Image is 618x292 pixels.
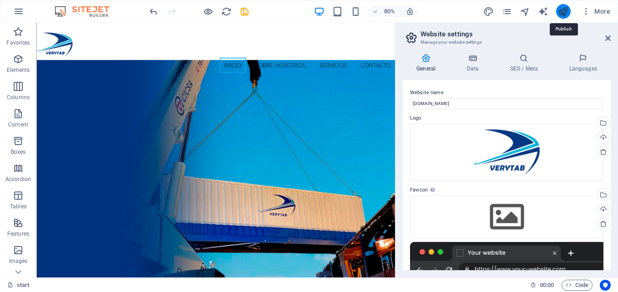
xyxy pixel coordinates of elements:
button: publish [556,4,571,19]
h4: SEO / Meta [496,54,555,73]
i: Navigator [520,6,530,17]
button: undo [148,6,159,17]
button: Click here to leave preview mode and continue editing [203,6,213,17]
i: Save (Ctrl+S) [239,6,250,17]
i: Reload page [221,6,232,17]
i: Undo: Change pages (Ctrl+Z) [148,6,159,17]
input: Name... [410,98,603,109]
h4: General [403,54,453,73]
p: Content [8,121,28,128]
i: Pages (Ctrl+Alt+S) [501,6,512,17]
div: VerytabLOGO-Va3yV9xPvEdbnr1F-CWkzQ.png [410,124,603,181]
p: Images [9,257,28,265]
p: Columns [7,94,30,101]
p: Features [7,230,29,237]
p: Accordion [5,176,31,183]
p: Elements [7,66,30,74]
span: : [546,282,547,288]
button: reload [221,6,232,17]
h4: Languages [555,54,611,73]
button: navigator [520,6,531,17]
p: Favorites [6,39,30,46]
a: Click to cancel selection. Double-click to open Pages [7,280,30,291]
img: Editor Logo [52,6,121,17]
i: Design (Ctrl+Alt+Y) [483,6,494,17]
span: 00 00 [540,280,554,291]
button: Usercentrics [600,280,611,291]
button: More [578,4,614,19]
i: AI Writer [538,6,548,17]
div: Select files from the file manager, stock photos, or upload file(s) [410,196,603,238]
p: Tables [10,203,26,210]
h2: Website settings [420,30,611,38]
button: 80% [369,6,401,17]
h6: Session time [530,280,554,291]
h4: Data [453,54,496,73]
span: Code [566,280,588,291]
span: More [582,7,610,16]
button: text_generator [538,6,549,17]
p: Boxes [11,148,26,156]
button: save [239,6,250,17]
button: Code [562,280,593,291]
label: Website name [410,87,603,98]
label: Favicon [410,185,603,196]
button: pages [501,6,512,17]
h6: 80% [382,6,397,17]
h3: Manage your website settings [420,38,593,46]
button: design [483,6,494,17]
i: On resize automatically adjust zoom level to fit chosen device. [406,7,414,15]
label: Logo [410,113,603,124]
